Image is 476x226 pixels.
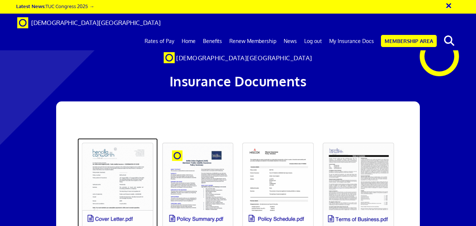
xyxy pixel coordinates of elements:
[31,19,161,26] span: [DEMOGRAPHIC_DATA][GEOGRAPHIC_DATA]
[326,32,378,50] a: My Insurance Docs
[301,32,326,50] a: Log out
[438,33,461,49] button: search
[178,32,199,50] a: Home
[16,3,46,9] strong: Latest News:
[381,35,437,47] a: Membership Area
[176,54,312,62] span: [DEMOGRAPHIC_DATA][GEOGRAPHIC_DATA]
[226,32,280,50] a: Renew Membership
[170,73,307,89] span: Insurance Documents
[199,32,226,50] a: Benefits
[141,32,178,50] a: Rates of Pay
[12,14,166,32] a: Brand [DEMOGRAPHIC_DATA][GEOGRAPHIC_DATA]
[280,32,301,50] a: News
[16,3,94,9] a: Latest News:TUC Congress 2025 →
